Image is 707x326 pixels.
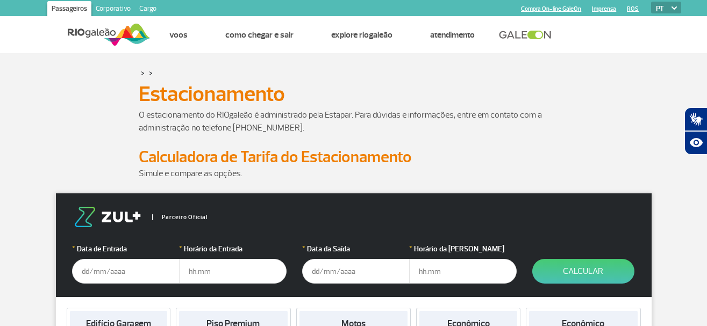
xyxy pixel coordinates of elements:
label: Data de Entrada [72,243,180,255]
a: RQS [627,5,639,12]
a: Corporativo [91,1,135,18]
a: Passageiros [47,1,91,18]
button: Abrir recursos assistivos. [684,131,707,155]
label: Horário da Entrada [179,243,287,255]
a: Compra On-line GaleOn [521,5,581,12]
a: Atendimento [430,30,475,40]
a: > [149,67,153,79]
img: logo-zul.png [72,207,143,227]
a: Imprensa [592,5,616,12]
a: Voos [169,30,188,40]
p: O estacionamento do RIOgaleão é administrado pela Estapar. Para dúvidas e informações, entre em c... [139,108,569,134]
span: Parceiro Oficial [152,214,208,220]
input: dd/mm/aaaa [302,259,410,284]
a: Explore RIOgaleão [331,30,392,40]
p: Simule e compare as opções. [139,167,569,180]
h1: Estacionamento [139,85,569,103]
div: Plugin de acessibilidade da Hand Talk. [684,107,707,155]
label: Data da Saída [302,243,410,255]
h2: Calculadora de Tarifa do Estacionamento [139,147,569,167]
a: > [141,67,145,79]
input: hh:mm [409,259,517,284]
a: Cargo [135,1,161,18]
input: hh:mm [179,259,287,284]
a: Como chegar e sair [225,30,294,40]
button: Calcular [532,259,634,284]
button: Abrir tradutor de língua de sinais. [684,107,707,131]
label: Horário da [PERSON_NAME] [409,243,517,255]
input: dd/mm/aaaa [72,259,180,284]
